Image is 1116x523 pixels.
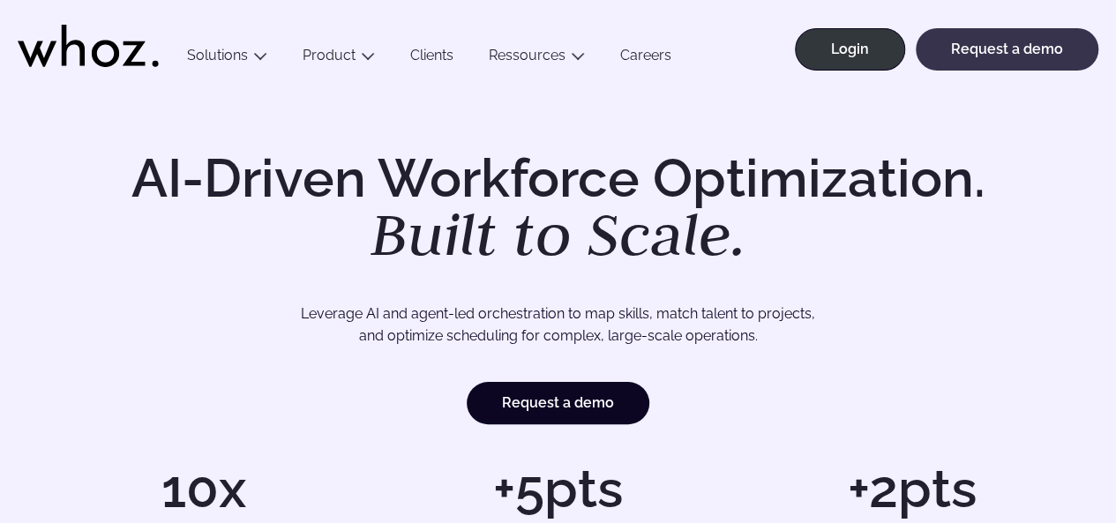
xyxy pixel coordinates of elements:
[489,47,565,64] a: Ressources
[795,28,905,71] a: Login
[471,47,603,71] button: Ressources
[603,47,689,71] a: Careers
[393,47,471,71] a: Clients
[744,462,1081,515] h1: +2pts
[371,195,746,273] em: Built to Scale.
[169,47,285,71] button: Solutions
[87,303,1029,347] p: Leverage AI and agent-led orchestration to map skills, match talent to projects, and optimize sch...
[107,152,1010,265] h1: AI-Driven Workforce Optimization.
[1000,407,1091,498] iframe: Chatbot
[390,462,727,515] h1: +5pts
[467,382,649,424] a: Request a demo
[35,462,372,515] h1: 10x
[303,47,356,64] a: Product
[916,28,1098,71] a: Request a demo
[285,47,393,71] button: Product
